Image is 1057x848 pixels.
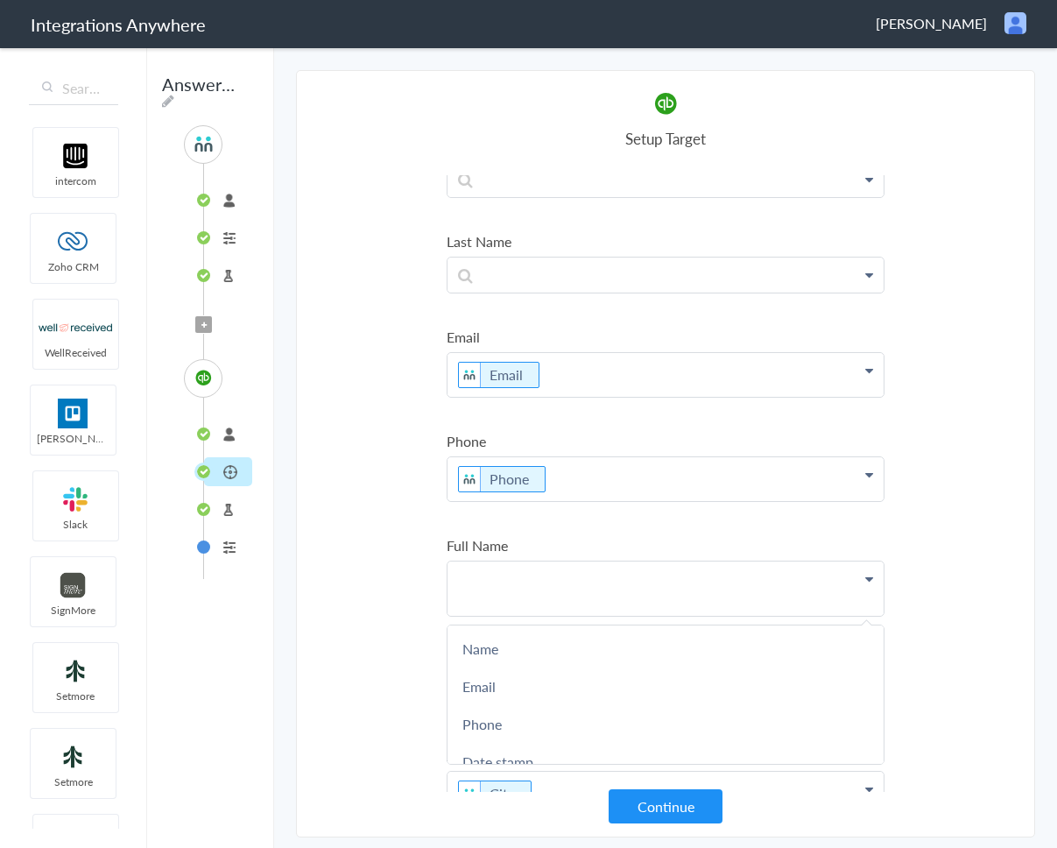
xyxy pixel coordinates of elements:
[31,12,206,37] h1: Integrations Anywhere
[193,367,215,389] img: quickbooks-logo.svg
[39,313,113,343] img: wr-logo.svg
[33,345,118,360] span: WellReceived
[39,656,113,686] img: setmoreNew.jpg
[1004,12,1026,34] img: user.png
[39,484,113,514] img: slack-logo.svg
[31,259,116,274] span: Zoho CRM
[39,141,113,171] img: intercom-logo.svg
[447,128,884,149] h4: Setup Target
[447,327,884,347] label: Email
[447,668,884,705] a: Email
[29,72,118,105] input: Search...
[459,467,481,491] img: answerconnect-logo.svg
[459,781,481,806] img: answerconnect-logo.svg
[458,781,532,807] li: City
[193,133,215,155] img: answerconnect-logo.svg
[876,13,987,33] span: [PERSON_NAME]
[36,227,110,257] img: zoho-logo.svg
[459,363,481,387] img: answerconnect-logo.svg
[33,517,118,532] span: Slack
[31,431,116,446] span: [PERSON_NAME]
[447,630,884,668] a: Name
[33,173,118,188] span: intercom
[31,603,116,618] span: SignMore
[36,570,110,600] img: signmore-logo.png
[609,789,722,823] button: Continue
[36,742,110,772] img: setmoreNew.jpg
[458,466,546,492] li: Phone
[447,705,884,743] a: Phone
[651,88,681,119] img: quickbooks-logo.svg
[36,399,110,428] img: trello.png
[33,689,118,703] span: Setmore
[447,231,884,251] label: Last Name
[447,431,884,451] label: Phone
[447,743,884,781] a: Date stamp
[31,774,116,789] span: Setmore
[458,362,539,388] li: Email
[447,535,884,555] label: Full Name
